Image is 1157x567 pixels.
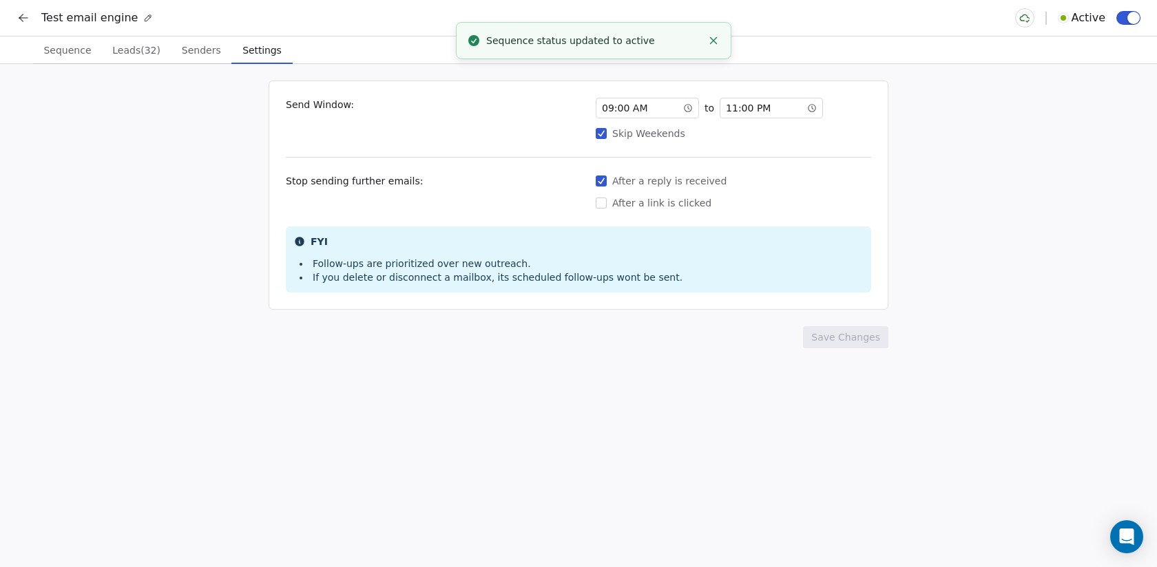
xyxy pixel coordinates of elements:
li: Follow-ups are prioritized over new outreach. [300,257,682,270]
button: After a reply is received [596,174,607,188]
div: After a reply is received [596,174,871,188]
button: Close toast [705,32,722,50]
span: 09 : 00 AM [602,101,647,115]
span: 11 : 00 PM [726,101,771,115]
span: Test email engine [41,10,138,26]
span: Sequence [38,41,96,60]
div: Open Intercom Messenger [1110,520,1143,553]
span: Leads (32) [107,41,166,60]
span: Active [1072,10,1106,26]
span: FYI [311,235,328,248]
li: If you delete or disconnect a mailbox, its scheduled follow-ups wont be sent. [300,270,682,284]
span: Stop sending further emails: [286,174,423,210]
span: Senders [176,41,227,60]
div: Sequence status updated to active [486,34,702,48]
span: Settings [237,41,286,60]
span: Send Window: [286,98,354,140]
span: to [705,101,714,115]
button: Skip Weekends [596,127,607,140]
button: Save Changes [803,326,888,348]
button: After a link is clicked [596,196,607,210]
div: After a link is clicked [596,196,871,210]
div: Skip Weekends [596,127,871,140]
